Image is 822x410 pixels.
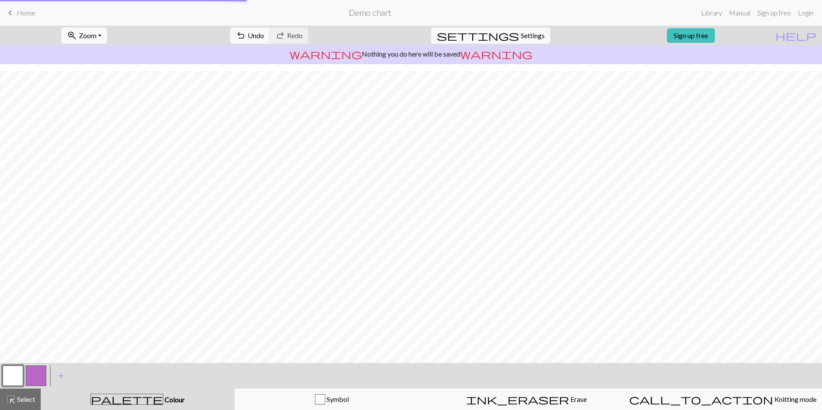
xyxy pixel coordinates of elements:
span: Settings [521,30,545,41]
button: Colour [41,389,234,410]
a: Sign up free [754,4,795,21]
span: Undo [248,31,264,39]
span: Knitting mode [773,395,816,403]
button: Undo [230,27,270,44]
button: Symbol [234,389,429,410]
span: ink_eraser [466,393,569,405]
a: Library [698,4,726,21]
a: Manual [726,4,754,21]
a: Home [5,6,36,20]
button: Zoom [61,27,107,44]
span: Colour [163,395,185,404]
span: help [775,30,816,42]
button: Erase [429,389,624,410]
span: Symbol [325,395,349,403]
span: warning [290,48,362,60]
button: Knitting mode [624,389,822,410]
a: Sign up free [667,28,715,43]
span: Home [17,9,36,17]
span: keyboard_arrow_left [5,7,15,19]
span: add [56,370,66,382]
button: SettingsSettings [431,27,550,44]
span: warning [460,48,532,60]
span: Zoom [79,31,96,39]
span: zoom_in [67,30,77,42]
span: call_to_action [629,393,773,405]
span: Erase [569,395,587,403]
p: Nothing you do here will be saved [3,49,819,59]
span: undo [236,30,246,42]
h2: Demo chart [349,8,391,18]
span: settings [437,30,519,42]
span: highlight_alt [6,393,16,405]
a: Login [795,4,817,21]
span: palette [91,393,163,405]
span: Select [16,395,35,403]
i: Settings [437,30,519,41]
